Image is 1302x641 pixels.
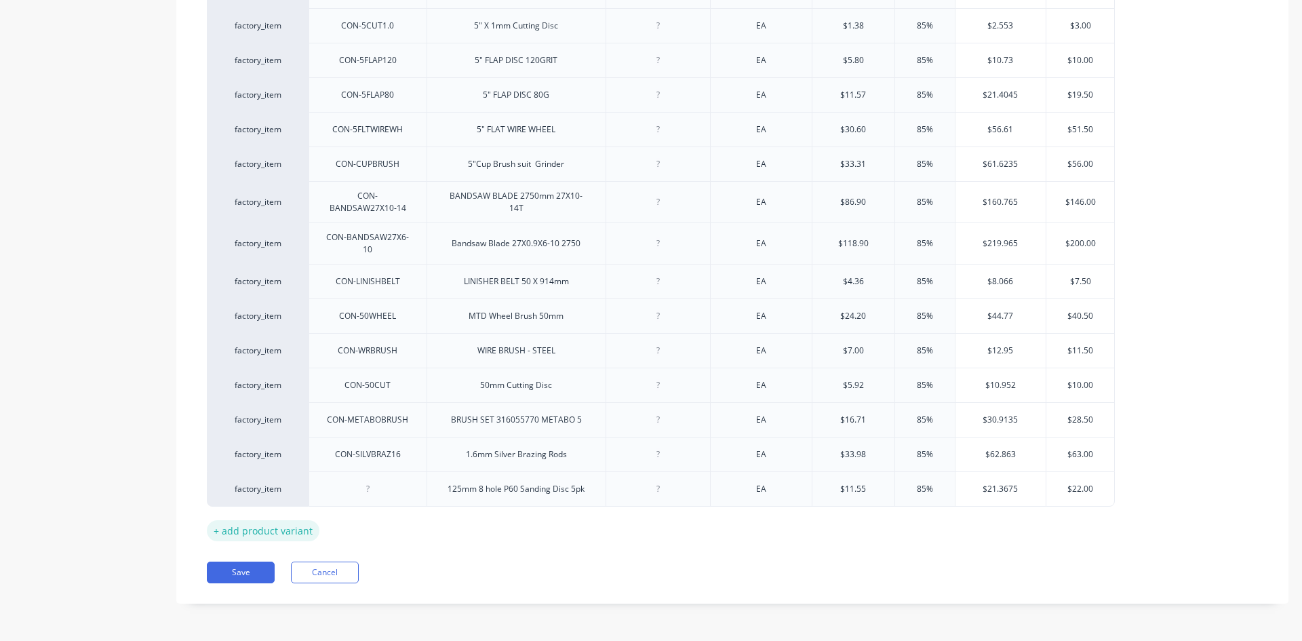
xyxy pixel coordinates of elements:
[466,121,566,138] div: 5" FLAT WIRE WHEEL
[955,185,1046,219] div: $160.765
[812,368,894,402] div: $5.92
[1046,472,1114,506] div: $22.00
[1046,9,1114,43] div: $3.00
[207,437,1115,471] div: factory_itemCON-SILVBRAZ161.6mm Silver Brazing RodsEA$33.9885%$62.863$63.00
[220,237,295,250] div: factory_item
[457,155,575,173] div: 5"Cup Brush suit Grinder
[463,17,569,35] div: 5" X 1mm Cutting Disc
[220,20,295,32] div: factory_item
[728,86,795,104] div: EA
[316,411,419,429] div: CON-METABOBRUSH
[437,480,595,498] div: 125mm 8 hole P60 Sanding Disc 5pk
[728,342,795,360] div: EA
[812,403,894,437] div: $16.71
[812,9,894,43] div: $1.38
[812,113,894,147] div: $30.60
[728,376,795,394] div: EA
[812,334,894,368] div: $7.00
[207,264,1115,298] div: factory_itemCON-LINISHBELTLINISHER BELT 50 X 914mmEA$4.3685%$8.066$7.50
[955,403,1046,437] div: $30.9135
[207,562,275,583] button: Save
[440,411,593,429] div: BRUSH SET 316055770 METABO 5
[469,376,563,394] div: 50mm Cutting Disc
[315,229,421,258] div: CON-BANDSAW27X6-10
[728,480,795,498] div: EA
[207,43,1115,77] div: factory_itemCON-5FLAP1205" FLAP DISC 120GRITEA$5.8085%$10.73$10.00
[891,472,959,506] div: 85%
[812,299,894,333] div: $24.20
[891,9,959,43] div: 85%
[220,310,295,322] div: factory_item
[955,265,1046,298] div: $8.066
[453,273,580,290] div: LINISHER BELT 50 X 914mm
[891,147,959,181] div: 85%
[955,113,1046,147] div: $56.61
[464,52,568,69] div: 5" FLAP DISC 120GRIT
[955,334,1046,368] div: $12.95
[891,113,959,147] div: 85%
[220,448,295,461] div: factory_item
[220,123,295,136] div: factory_item
[1046,368,1114,402] div: $10.00
[728,411,795,429] div: EA
[321,121,414,138] div: CON-5FLTWIREWH
[812,438,894,471] div: $33.98
[207,181,1115,222] div: factory_itemCON-BANDSAW27X10-14BANDSAW BLADE 2750mm 27X10-14TEA$86.9085%$160.765$146.00
[433,187,601,217] div: BANDSAW BLADE 2750mm 27X10-14T
[207,222,1115,264] div: factory_itemCON-BANDSAW27X6-10Bandsaw Blade 27X0.9X6-10 2750EA$118.9085%$219.965$200.00
[728,121,795,138] div: EA
[467,342,566,360] div: WIRE BRUSH - STEEL
[1046,185,1114,219] div: $146.00
[891,227,959,260] div: 85%
[220,414,295,426] div: factory_item
[441,235,591,252] div: Bandsaw Blade 27X0.9X6-10 2750
[1046,78,1114,112] div: $19.50
[728,446,795,463] div: EA
[220,54,295,66] div: factory_item
[220,89,295,101] div: factory_item
[291,562,359,583] button: Cancel
[728,193,795,211] div: EA
[325,155,410,173] div: CON-CUPBRUSH
[728,307,795,325] div: EA
[207,77,1115,112] div: factory_itemCON-5FLAP805" FLAP DISC 80GEA$11.5785%$21.4045$19.50
[955,78,1046,112] div: $21.4045
[207,471,1115,507] div: factory_item125mm 8 hole P60 Sanding Disc 5pkEA$11.5585%$21.3675$22.00
[955,227,1046,260] div: $219.965
[220,196,295,208] div: factory_item
[812,43,894,77] div: $5.80
[334,376,401,394] div: CON-50CUT
[1046,147,1114,181] div: $56.00
[328,307,407,325] div: CON-50WHEEL
[1046,334,1114,368] div: $11.50
[220,345,295,357] div: factory_item
[891,43,959,77] div: 85%
[728,52,795,69] div: EA
[955,472,1046,506] div: $21.3675
[812,265,894,298] div: $4.36
[207,147,1115,181] div: factory_itemCON-CUPBRUSH5"Cup Brush suit GrinderEA$33.3185%$61.6235$56.00
[1046,299,1114,333] div: $40.50
[207,8,1115,43] div: factory_itemCON-5CUT1.05" X 1mm Cutting DiscEA$1.3885%$2.553$3.00
[220,158,295,170] div: factory_item
[728,155,795,173] div: EA
[207,402,1115,437] div: factory_itemCON-METABOBRUSHBRUSH SET 316055770 METABO 5EA$16.7185%$30.9135$28.50
[1046,43,1114,77] div: $10.00
[891,265,959,298] div: 85%
[1046,438,1114,471] div: $63.00
[472,86,560,104] div: 5" FLAP DISC 80G
[325,273,411,290] div: CON-LINISHBELT
[1046,265,1114,298] div: $7.50
[207,333,1115,368] div: factory_itemCON-WRBRUSHWIRE BRUSH - STEELEA$7.0085%$12.95$11.50
[220,379,295,391] div: factory_item
[1046,113,1114,147] div: $51.50
[220,483,295,495] div: factory_item
[328,52,408,69] div: CON-5FLAP120
[891,403,959,437] div: 85%
[812,227,894,260] div: $118.90
[891,185,959,219] div: 85%
[330,86,405,104] div: CON-5FLAP80
[207,298,1115,333] div: factory_itemCON-50WHEELMTD Wheel Brush 50mmEA$24.2085%$44.77$40.50
[207,520,319,541] div: + add product variant
[891,368,959,402] div: 85%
